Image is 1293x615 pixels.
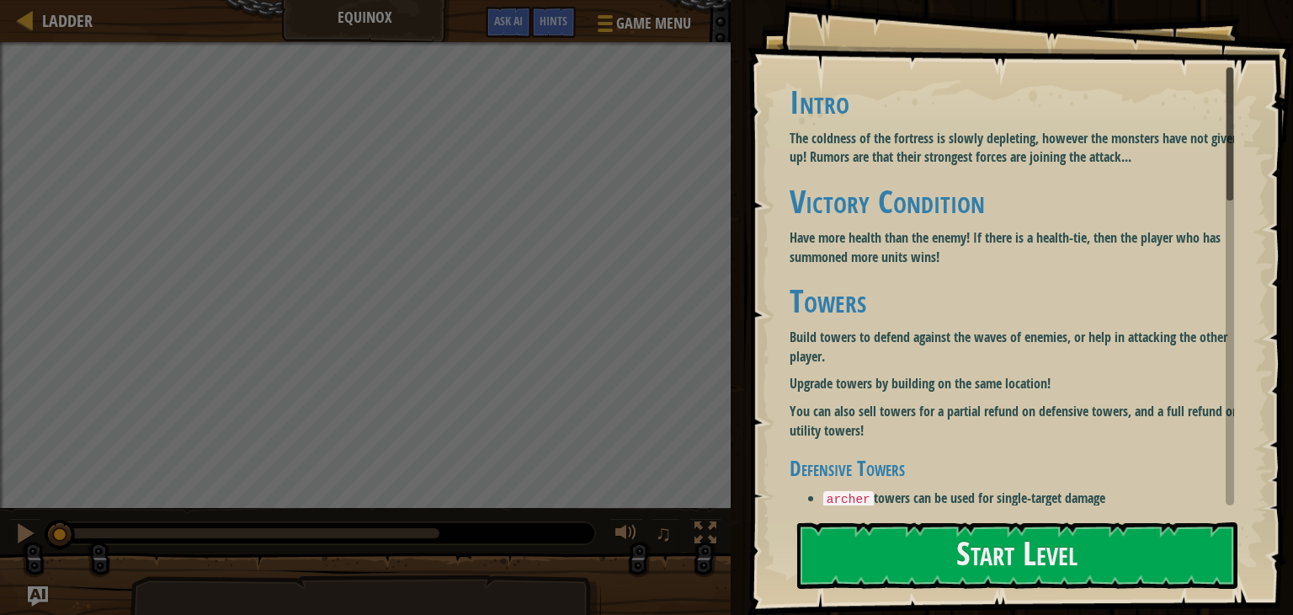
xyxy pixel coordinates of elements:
[616,13,691,35] span: Game Menu
[584,7,701,46] button: Game Menu
[8,518,42,553] button: Ctrl + P: Pause
[790,129,1247,168] p: The coldness of the fortress is slowly depleting, however the monsters have not given up! Rumors ...
[689,518,722,553] button: Toggle fullscreen
[540,13,567,29] span: Hints
[486,7,531,38] button: Ask AI
[609,518,643,553] button: Adjust volume
[790,184,1247,219] h1: Victory Condition
[790,457,1247,480] h3: Defensive Towers
[823,489,1247,509] li: towers can be used for single-target damage
[494,13,523,29] span: Ask AI
[790,283,1247,318] h1: Towers
[652,518,680,553] button: ♫
[790,328,1247,366] p: Build towers to defend against the waves of enemies, or help in attacking the other player.
[42,9,93,32] span: Ladder
[790,228,1247,267] p: Have more health than the enemy! If there is a health-tie, then the player who has summoned more ...
[34,9,93,32] a: Ladder
[28,586,48,607] button: Ask AI
[823,491,874,508] code: archer
[790,402,1247,441] p: You can also sell towers for a partial refund on defensive towers, and a full refund on utility t...
[797,522,1237,589] button: Start Level
[790,84,1247,120] h1: Intro
[790,374,1247,393] p: Upgrade towers by building on the same location!
[655,521,672,546] span: ♫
